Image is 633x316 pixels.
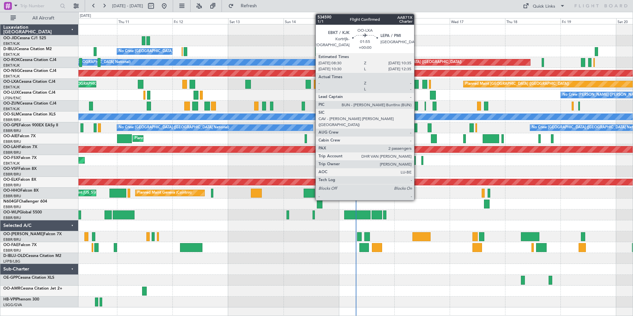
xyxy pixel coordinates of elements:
[3,243,18,247] span: OO-FAE
[119,123,229,133] div: No Crew [GEOGRAPHIC_DATA] ([GEOGRAPHIC_DATA] National)
[172,18,228,24] div: Fri 12
[3,58,56,62] a: OO-ROKCessna Citation CJ4
[3,123,19,127] span: OO-GPE
[3,276,18,280] span: OE-GPP
[3,161,20,166] a: EBKT/KJK
[3,134,17,138] span: OO-AIE
[3,254,26,258] span: D-IBLU-OLD
[3,145,37,149] a: OO-LAHFalcon 7X
[3,139,21,144] a: EBBR/BRU
[394,18,450,24] div: Tue 16
[3,69,56,73] a: OO-NSGCessna Citation CJ4
[7,13,72,23] button: All Aircraft
[3,237,21,242] a: EBBR/BRU
[3,215,21,220] a: EBBR/BRU
[3,85,20,90] a: EBKT/KJK
[112,3,143,9] span: [DATE] - [DATE]
[560,18,616,24] div: Fri 19
[3,167,37,171] a: OO-VSFFalcon 8X
[3,91,55,95] a: OO-LUXCessna Citation CJ4
[119,47,229,56] div: No Crew [GEOGRAPHIC_DATA] ([GEOGRAPHIC_DATA] National)
[3,189,39,193] a: OO-HHOFalcon 8X
[3,112,19,116] span: OO-SLM
[3,102,20,106] span: OO-ZUN
[450,18,505,24] div: Wed 17
[505,18,560,24] div: Thu 18
[20,1,58,11] input: Trip Number
[3,156,37,160] a: OO-FSXFalcon 7X
[3,302,22,307] a: LSGG/GVA
[3,128,21,133] a: EBBR/BRU
[3,96,21,101] a: LFSN/ENC
[3,102,56,106] a: OO-ZUNCessna Citation CJ4
[228,18,284,24] div: Sat 13
[62,18,117,24] div: Wed 10
[3,210,19,214] span: OO-WLP
[3,254,61,258] a: D-IBLU-OLDCessna Citation M2
[3,145,19,149] span: OO-LAH
[3,298,39,301] a: HB-VPIPhenom 300
[3,58,20,62] span: OO-ROK
[3,123,58,127] a: OO-GPEFalcon 900EX EASy II
[3,210,42,214] a: OO-WLPGlobal 5500
[3,287,62,291] a: OO-AMRCessna Citation Jet 2+
[339,18,394,24] div: Mon 15
[3,183,21,188] a: EBBR/BRU
[3,243,37,247] a: OO-FAEFalcon 7X
[3,69,20,73] span: OO-NSG
[3,298,16,301] span: HB-VPI
[235,4,263,8] span: Refresh
[533,3,555,10] div: Quick Links
[3,107,20,111] a: EBKT/KJK
[3,47,16,51] span: D-IBLU
[3,276,54,280] a: OE-GPPCessna Citation XLS
[3,200,19,204] span: N604GF
[3,63,20,68] a: EBKT/KJK
[3,248,21,253] a: EBBR/BRU
[80,13,91,19] div: [DATE]
[3,259,20,264] a: LFPB/LBG
[3,194,21,199] a: EBBR/BRU
[3,47,52,51] a: D-IBLUCessna Citation M2
[3,156,18,160] span: OO-FSX
[137,188,192,198] div: Planned Maint Geneva (Cointrin)
[284,18,339,24] div: Sun 14
[135,134,238,143] div: Planned Maint [GEOGRAPHIC_DATA] ([GEOGRAPHIC_DATA])
[3,205,21,209] a: EBBR/BRU
[3,91,19,95] span: OO-LUX
[3,178,36,182] a: OO-ELKFalcon 8X
[3,167,18,171] span: OO-VSF
[3,112,56,116] a: OO-SLMCessna Citation XLS
[465,79,569,89] div: Planned Maint [GEOGRAPHIC_DATA] ([GEOGRAPHIC_DATA])
[3,134,36,138] a: OO-AIEFalcon 7X
[520,1,568,11] button: Quick Links
[3,36,46,40] a: OO-JIDCessna CJ1 525
[3,74,20,79] a: EBKT/KJK
[3,189,20,193] span: OO-HHO
[3,287,20,291] span: OO-AMR
[3,80,55,84] a: OO-LXACessna Citation CJ4
[3,200,47,204] a: N604GFChallenger 604
[3,232,62,236] a: OO-[PERSON_NAME]Falcon 7X
[358,57,462,67] div: Planned Maint [GEOGRAPHIC_DATA] ([GEOGRAPHIC_DATA])
[3,178,18,182] span: OO-ELK
[3,232,44,236] span: OO-[PERSON_NAME]
[3,36,17,40] span: OO-JID
[3,41,20,46] a: EBKT/KJK
[3,80,19,84] span: OO-LXA
[3,172,21,177] a: EBBR/BRU
[225,1,265,11] button: Refresh
[3,52,20,57] a: EBKT/KJK
[117,18,172,24] div: Thu 11
[3,117,21,122] a: EBBR/BRU
[17,16,70,20] span: All Aircraft
[3,150,21,155] a: EBBR/BRU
